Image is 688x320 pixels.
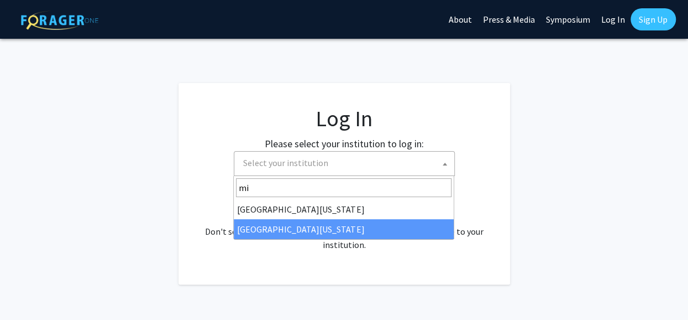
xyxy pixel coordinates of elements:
span: Select your institution [243,157,328,168]
img: ForagerOne Logo [21,11,98,30]
input: Search [236,178,451,197]
a: Sign Up [631,8,676,30]
label: Please select your institution to log in: [265,136,424,151]
span: Select your institution [239,152,454,174]
li: [GEOGRAPHIC_DATA][US_STATE] [234,199,454,219]
h1: Log In [201,105,488,132]
li: [GEOGRAPHIC_DATA][US_STATE] [234,219,454,239]
iframe: Chat [8,270,47,312]
div: No account? . Don't see your institution? about bringing ForagerOne to your institution. [201,198,488,251]
span: Select your institution [234,151,455,176]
